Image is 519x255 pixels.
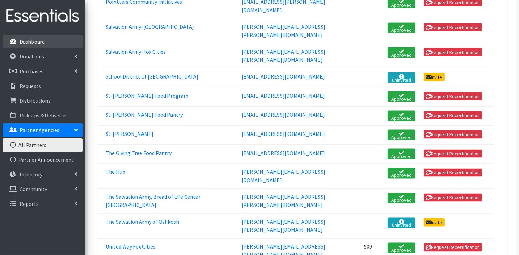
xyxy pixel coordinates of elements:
[388,168,415,179] a: Approved
[3,4,83,27] img: HumanEssentials
[388,91,415,102] a: Approved
[242,23,325,38] a: [PERSON_NAME][EMAIL_ADDRESS][PERSON_NAME][DOMAIN_NAME]
[106,73,199,80] a: School District of [GEOGRAPHIC_DATA]
[424,48,482,56] button: Request Recertification
[3,49,83,63] a: Donations
[106,150,172,156] a: The Giving Tree Food Pantry
[424,150,482,158] button: Request Recertification
[19,186,47,193] p: Community
[3,182,83,196] a: Community
[388,149,415,159] a: Approved
[3,197,83,211] a: Reports
[242,194,325,209] a: [PERSON_NAME][EMAIL_ADDRESS][PERSON_NAME][DOMAIN_NAME]
[106,92,188,99] a: St. [PERSON_NAME] Food Program
[19,127,59,133] p: Partner Agencies
[19,53,44,60] p: Donations
[424,23,482,31] button: Request Recertification
[19,112,68,119] p: Pick Ups & Deliveries
[242,48,325,63] a: [PERSON_NAME][EMAIL_ADDRESS][PERSON_NAME][DOMAIN_NAME]
[424,243,482,252] button: Request Recertification
[106,194,200,209] a: The Salvation Army, Bread of Life Center [GEOGRAPHIC_DATA]
[242,150,325,156] a: [EMAIL_ADDRESS][DOMAIN_NAME]
[106,243,155,250] a: United Way Fox Cities
[19,83,41,89] p: Requests
[3,79,83,93] a: Requests
[19,97,51,104] p: Distributions
[3,153,83,167] a: Partner Announcement
[388,47,415,58] a: Approved
[424,169,482,177] button: Request Recertification
[106,111,183,118] a: St. [PERSON_NAME] Food Pantry
[3,35,83,48] a: Dashboard
[19,68,43,75] p: Purchases
[106,218,179,225] a: The Salvation Army of Oshkosh
[388,130,415,140] a: Approved
[3,109,83,122] a: Pick Ups & Deliveries
[3,94,83,108] a: Distributions
[424,130,482,139] button: Request Recertification
[424,194,482,202] button: Request Recertification
[106,48,166,55] a: Salvation Army-Fox Cities
[388,243,415,253] a: Approved
[242,130,325,137] a: [EMAIL_ADDRESS][DOMAIN_NAME]
[19,171,42,178] p: Inventory
[242,169,325,184] a: [PERSON_NAME][EMAIL_ADDRESS][DOMAIN_NAME]
[3,168,83,181] a: Inventory
[388,111,415,121] a: Approved
[388,193,415,203] a: Approved
[106,23,194,30] a: Salvation Army-[GEOGRAPHIC_DATA]
[388,218,415,228] a: Uninvited
[424,111,482,119] button: Request Recertification
[242,73,325,80] a: [EMAIL_ADDRESS][DOMAIN_NAME]
[19,200,39,207] p: Reports
[3,123,83,137] a: Partner Agencies
[19,38,45,45] p: Dashboard
[3,65,83,78] a: Purchases
[424,92,482,100] button: Request Recertification
[388,72,415,83] a: Uninvited
[106,130,153,137] a: St. [PERSON_NAME]
[424,218,445,227] a: Invite
[242,218,325,233] a: [PERSON_NAME][EMAIL_ADDRESS][PERSON_NAME][DOMAIN_NAME]
[388,23,415,33] a: Approved
[242,111,325,118] a: [EMAIL_ADDRESS][DOMAIN_NAME]
[424,73,445,81] a: Invite
[3,138,83,152] a: All Partners
[242,92,325,99] a: [EMAIL_ADDRESS][DOMAIN_NAME]
[106,169,125,175] a: The Hub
